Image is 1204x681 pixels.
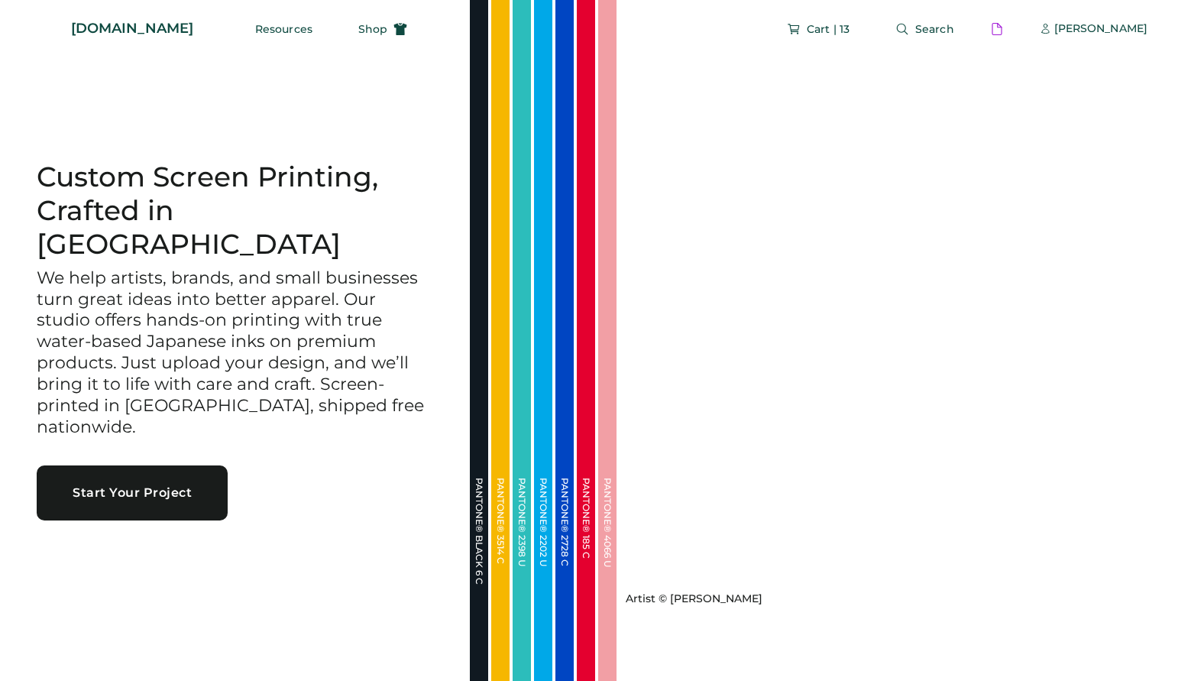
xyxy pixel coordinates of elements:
div: PANTONE® 3514 C [496,478,505,631]
div: PANTONE® 2728 C [560,478,569,631]
div: PANTONE® 2398 U [517,478,526,631]
span: Cart | 13 [807,24,850,34]
div: PANTONE® 185 C [581,478,591,631]
button: Search [877,14,973,44]
div: PANTONE® 4066 U [603,478,612,631]
button: Cart | 13 [769,14,868,44]
button: Resources [237,14,331,44]
div: Artist © [PERSON_NAME] [626,592,762,607]
button: Shop [340,14,426,44]
button: Start Your Project [37,465,228,520]
div: PANTONE® BLACK 6 C [474,478,484,631]
a: Artist © [PERSON_NAME] [620,585,762,607]
span: Search [915,24,954,34]
span: Shop [358,24,387,34]
div: [DOMAIN_NAME] [71,19,193,38]
h1: Custom Screen Printing, Crafted in [GEOGRAPHIC_DATA] [37,161,433,261]
img: Rendered Logo - Screens [38,15,65,42]
div: PANTONE® 2202 U [539,478,548,631]
div: [PERSON_NAME] [1054,21,1147,37]
h3: We help artists, brands, and small businesses turn great ideas into better apparel. Our studio of... [37,268,433,439]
